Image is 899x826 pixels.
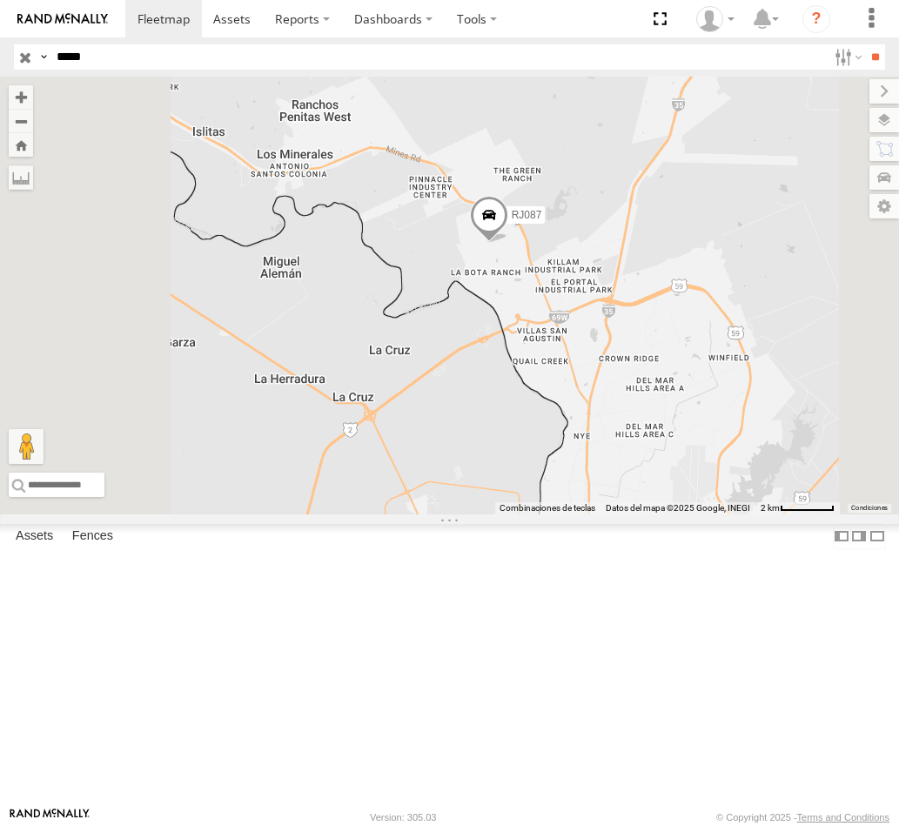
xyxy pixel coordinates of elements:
a: Terms and Conditions [797,812,889,823]
label: Hide Summary Table [869,524,886,549]
button: Zoom out [9,109,33,133]
div: © Copyright 2025 - [716,812,889,823]
a: Condiciones [851,505,888,512]
button: Combinaciones de teclas [500,502,595,514]
label: Measure [9,165,33,190]
span: 2 km [761,503,780,513]
div: Version: 305.03 [370,812,436,823]
label: Search Query [37,44,50,70]
label: Map Settings [869,194,899,218]
label: Dock Summary Table to the Right [850,524,868,549]
img: rand-logo.svg [17,13,108,25]
label: Fences [64,524,122,548]
button: Escala del mapa: 2 km por 59 píxeles [755,502,840,514]
a: Visit our Website [10,809,90,826]
button: Zoom in [9,85,33,109]
button: Zoom Home [9,133,33,157]
div: Josue Jimenez [690,6,741,32]
label: Dock Summary Table to the Left [833,524,850,549]
label: Assets [7,524,62,548]
span: Datos del mapa ©2025 Google, INEGI [606,503,750,513]
button: Arrastra el hombrecito naranja al mapa para abrir Street View [9,429,44,464]
i: ? [802,5,830,33]
label: Search Filter Options [828,44,865,70]
span: RJ087 [511,209,541,221]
